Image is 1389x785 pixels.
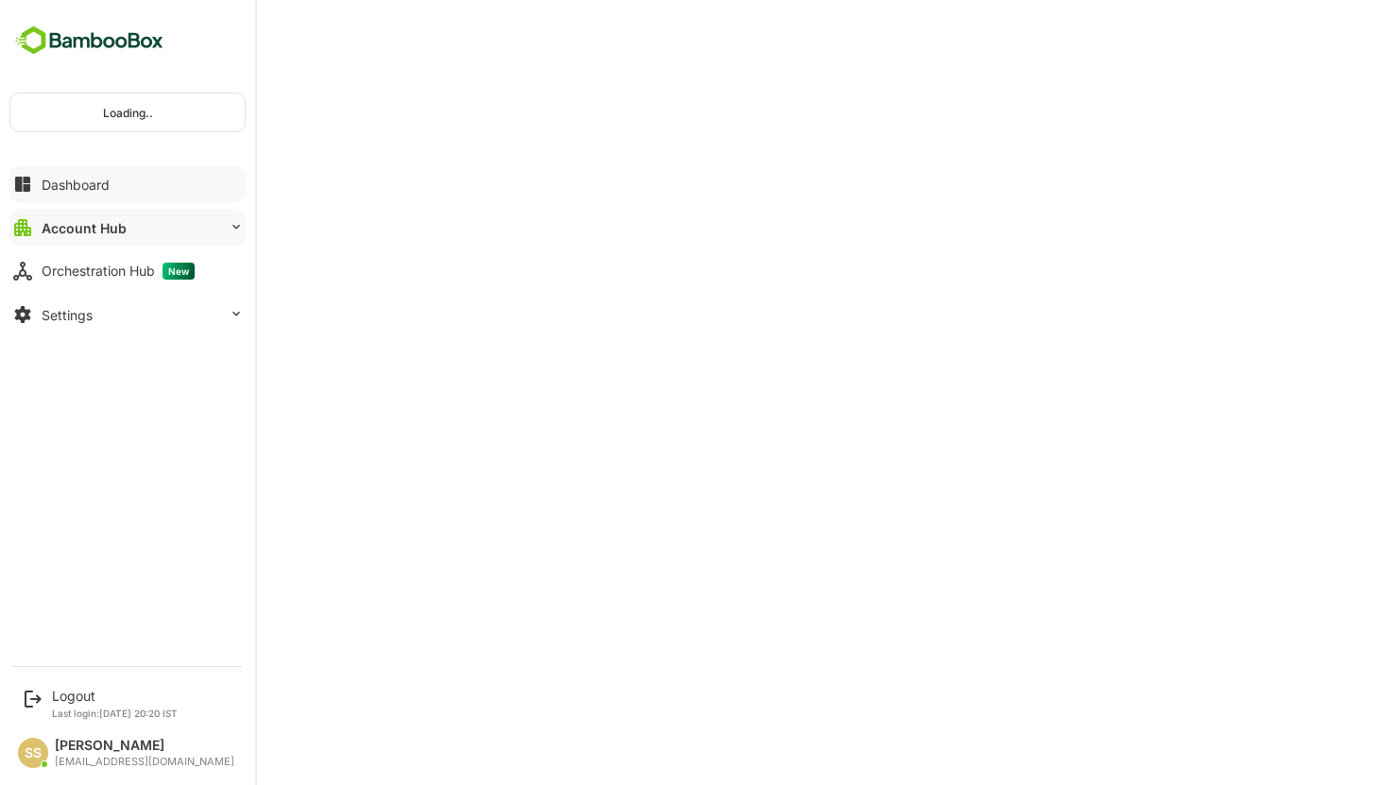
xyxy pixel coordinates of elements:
[42,177,110,193] div: Dashboard
[9,209,246,247] button: Account Hub
[9,296,246,333] button: Settings
[52,708,178,719] p: Last login: [DATE] 20:20 IST
[163,263,195,280] span: New
[42,307,93,323] div: Settings
[18,738,48,768] div: SS
[9,165,246,203] button: Dashboard
[55,756,234,768] div: [EMAIL_ADDRESS][DOMAIN_NAME]
[9,23,169,59] img: BambooboxFullLogoMark.5f36c76dfaba33ec1ec1367b70bb1252.svg
[52,688,178,704] div: Logout
[9,252,246,290] button: Orchestration HubNew
[42,220,127,236] div: Account Hub
[55,738,234,754] div: [PERSON_NAME]
[42,263,195,280] div: Orchestration Hub
[10,94,245,131] div: Loading..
